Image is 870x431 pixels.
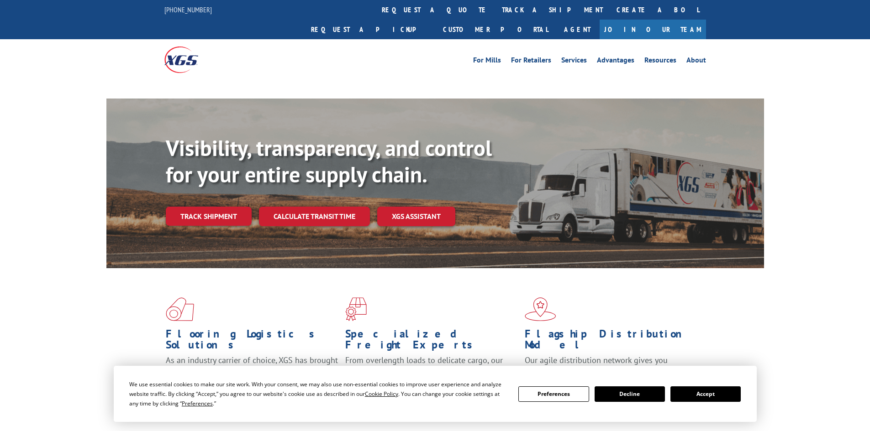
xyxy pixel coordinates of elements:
b: Visibility, transparency, and control for your entire supply chain. [166,134,492,188]
p: From overlength loads to delicate cargo, our experienced staff knows the best way to move your fr... [345,355,518,395]
a: About [686,57,706,67]
a: Join Our Team [600,20,706,39]
a: Advantages [597,57,634,67]
a: Track shipment [166,207,252,226]
div: Cookie Consent Prompt [114,366,757,422]
a: Request a pickup [304,20,436,39]
div: We use essential cookies to make our site work. With your consent, we may also use non-essential ... [129,379,507,408]
a: Services [561,57,587,67]
img: xgs-icon-total-supply-chain-intelligence-red [166,297,194,321]
span: Preferences [182,400,213,407]
a: Customer Portal [436,20,555,39]
h1: Flooring Logistics Solutions [166,328,338,355]
h1: Flagship Distribution Model [525,328,697,355]
span: Cookie Policy [365,390,398,398]
a: For Retailers [511,57,551,67]
span: Our agile distribution network gives you nationwide inventory management on demand. [525,355,693,376]
button: Preferences [518,386,589,402]
img: xgs-icon-focused-on-flooring-red [345,297,367,321]
h1: Specialized Freight Experts [345,328,518,355]
a: Calculate transit time [259,207,370,226]
a: Agent [555,20,600,39]
button: Decline [595,386,665,402]
a: [PHONE_NUMBER] [164,5,212,14]
span: As an industry carrier of choice, XGS has brought innovation and dedication to flooring logistics... [166,355,338,387]
img: xgs-icon-flagship-distribution-model-red [525,297,556,321]
a: Resources [644,57,676,67]
a: For Mills [473,57,501,67]
a: XGS ASSISTANT [377,207,455,226]
button: Accept [670,386,741,402]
